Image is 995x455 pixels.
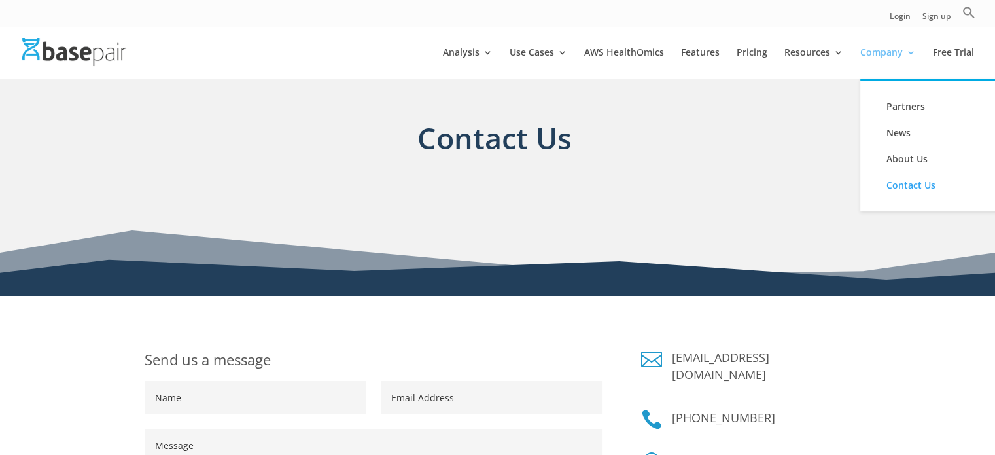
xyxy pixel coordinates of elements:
[641,409,662,430] a: 
[890,12,911,26] a: Login
[145,117,845,180] h1: Contact Us
[510,48,567,79] a: Use Cases
[672,350,769,382] a: [EMAIL_ADDRESS][DOMAIN_NAME]
[145,381,366,414] input: Name
[784,48,843,79] a: Resources
[22,38,126,66] img: Basepair
[962,6,975,19] svg: Search
[737,48,767,79] a: Pricing
[381,381,602,414] input: Email Address
[145,349,602,381] h1: Send us a message
[860,48,916,79] a: Company
[922,12,951,26] a: Sign up
[933,48,974,79] a: Free Trial
[672,410,775,426] a: [PHONE_NUMBER]
[641,349,662,370] a: 
[962,6,975,26] a: Search Icon Link
[681,48,720,79] a: Features
[443,48,493,79] a: Analysis
[584,48,664,79] a: AWS HealthOmics
[744,361,979,439] iframe: Drift Widget Chat Controller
